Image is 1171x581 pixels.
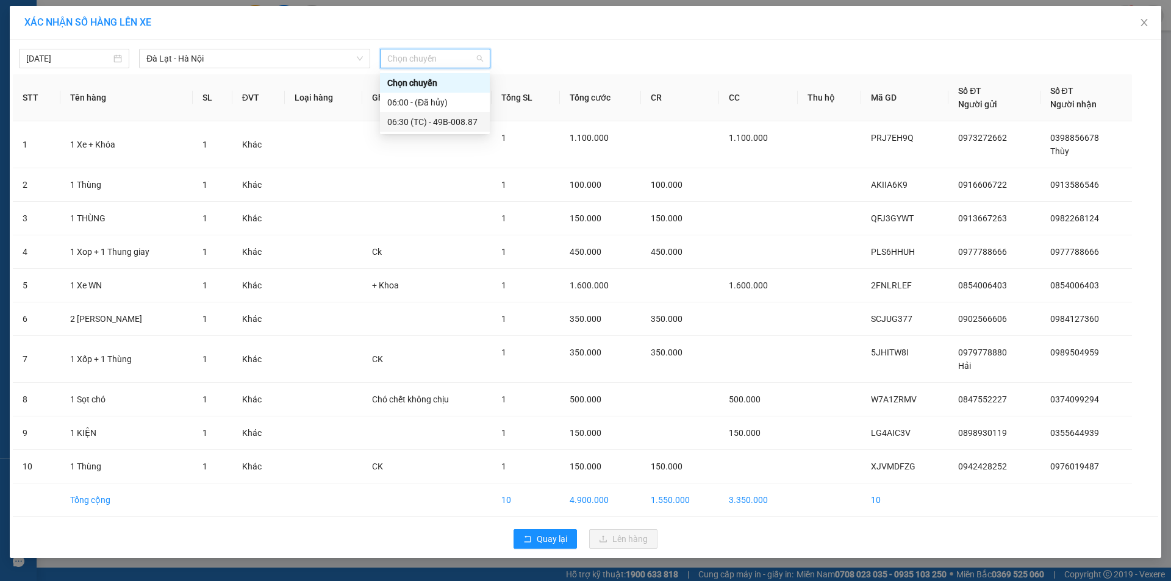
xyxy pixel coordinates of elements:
span: 450.000 [651,247,682,257]
td: 1 Thùng [60,168,193,202]
td: Khác [232,416,285,450]
span: close [1139,18,1149,27]
span: Chó chết không chịu [372,394,449,404]
span: 1 [501,462,506,471]
span: 0374099294 [1050,394,1099,404]
span: rollback [523,535,532,544]
span: 1 [202,462,207,471]
span: Người gửi [958,99,997,109]
input: 12/10/2025 [26,52,111,65]
span: Người nhận [1050,99,1097,109]
span: SCJUG377 [871,314,912,324]
span: Quay lại [537,532,567,546]
span: 500.000 [570,394,601,404]
button: Close [1127,6,1161,40]
td: 7 [13,336,60,383]
div: 06:00 - (Đã hủy) [387,96,482,109]
span: 0942428252 [958,462,1007,471]
span: 0398856678 [1050,133,1099,143]
span: PLS6HHUH [871,247,915,257]
td: Khác [232,302,285,336]
span: W7A1ZRMV [871,394,917,404]
span: 350.000 [651,348,682,357]
td: Khác [232,383,285,416]
td: 2 [PERSON_NAME] [60,302,193,336]
span: Đà Lạt - Hà Nội [146,49,363,68]
th: Tổng cước [560,74,641,121]
td: 4.900.000 [560,483,641,517]
span: 1 [501,247,506,257]
span: AKIIA6K9 [871,180,908,190]
span: 500.000 [729,394,761,404]
td: 3.350.000 [719,483,798,517]
div: 06:30 (TC) - 49B-008.87 [387,115,482,129]
span: 0902566606 [958,314,1007,324]
span: XÁC NHẬN SỐ HÀNG LÊN XE [24,16,151,28]
span: 0916606722 [958,180,1007,190]
span: 100.000 [651,180,682,190]
span: 100.000 [570,180,601,190]
span: 0847552227 [958,394,1007,404]
th: Loại hàng [285,74,363,121]
span: 1.600.000 [570,280,609,290]
td: Khác [232,450,285,483]
td: Khác [232,269,285,302]
button: uploadLên hàng [589,529,657,549]
span: Số ĐT [1050,86,1073,96]
span: 1 [501,180,506,190]
span: CK [372,462,383,471]
span: 1 [202,280,207,290]
span: + Khoa [372,280,399,290]
td: 1 [13,121,60,168]
td: Khác [232,121,285,168]
span: 0973272662 [958,133,1007,143]
span: 1 [501,348,506,357]
td: 5 [13,269,60,302]
span: 1 [501,394,506,404]
td: 10 [13,450,60,483]
span: 150.000 [651,213,682,223]
span: 1 [202,428,207,438]
span: 0854006403 [1050,280,1099,290]
td: 4 [13,235,60,269]
button: rollbackQuay lại [514,529,577,549]
span: XJVMDFZG [871,462,915,471]
span: 1.100.000 [729,133,768,143]
th: Mã GD [861,74,949,121]
span: 150.000 [570,462,601,471]
td: 1 THÙNG [60,202,193,235]
span: 350.000 [570,314,601,324]
span: 0355644939 [1050,428,1099,438]
td: Tổng cộng [60,483,193,517]
span: Ck [372,247,382,257]
td: 10 [861,483,949,517]
span: 1 [202,247,207,257]
span: 0984127360 [1050,314,1099,324]
span: 0913586546 [1050,180,1099,190]
th: STT [13,74,60,121]
td: 1 Xốp + 1 Thùng [60,336,193,383]
span: 450.000 [570,247,601,257]
span: 1 [501,314,506,324]
span: 2FNLRLEF [871,280,912,290]
td: Khác [232,235,285,269]
td: 1 KIỆN [60,416,193,450]
span: 1 [202,180,207,190]
span: 1 [202,354,207,364]
span: Số ĐT [958,86,981,96]
span: QFJ3GYWT [871,213,914,223]
span: Thùy [1050,146,1069,156]
th: CR [641,74,720,121]
span: 150.000 [570,428,601,438]
span: 1 [501,213,506,223]
span: 350.000 [651,314,682,324]
div: Chọn chuyến [387,76,482,90]
th: Tổng SL [492,74,559,121]
td: 1 Thùng [60,450,193,483]
span: 0898930119 [958,428,1007,438]
span: 1.100.000 [570,133,609,143]
span: 5JHITW8I [871,348,909,357]
td: Khác [232,168,285,202]
th: Tên hàng [60,74,193,121]
td: Khác [232,202,285,235]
